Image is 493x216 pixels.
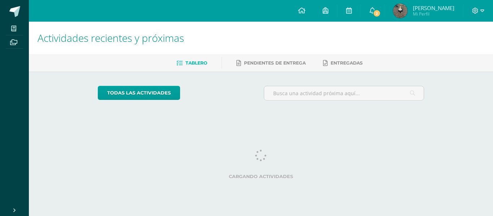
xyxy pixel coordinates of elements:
[236,57,306,69] a: Pendientes de entrega
[244,60,306,66] span: Pendientes de entrega
[331,60,363,66] span: Entregadas
[372,9,380,17] span: 2
[264,86,424,100] input: Busca una actividad próxima aquí...
[98,86,180,100] a: todas las Actividades
[38,31,184,45] span: Actividades recientes y próximas
[176,57,207,69] a: Tablero
[323,57,363,69] a: Entregadas
[186,60,207,66] span: Tablero
[413,4,454,12] span: [PERSON_NAME]
[98,174,424,179] label: Cargando actividades
[413,11,454,17] span: Mi Perfil
[393,4,407,18] img: cda4ca2107ef92bdb77e9bf5b7713d7b.png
